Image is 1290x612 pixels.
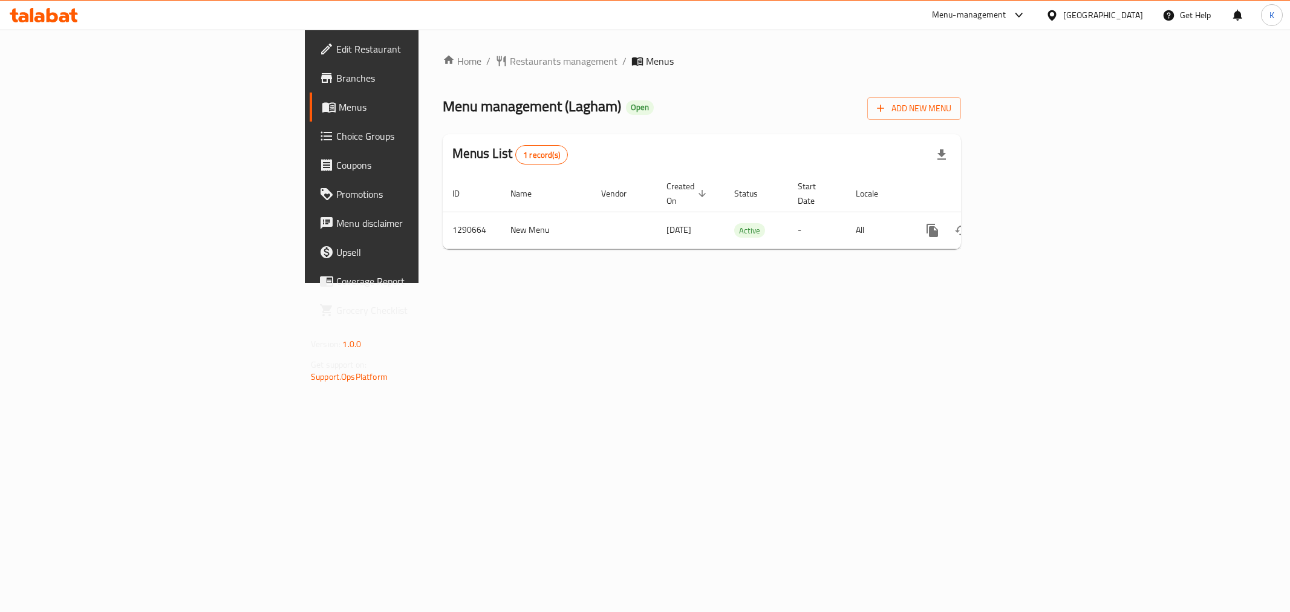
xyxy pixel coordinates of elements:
[336,129,510,143] span: Choice Groups
[336,216,510,230] span: Menu disclaimer
[336,303,510,317] span: Grocery Checklist
[626,100,654,115] div: Open
[336,274,510,288] span: Coverage Report
[452,145,568,164] h2: Menus List
[310,151,520,180] a: Coupons
[342,336,361,352] span: 1.0.0
[443,54,961,68] nav: breadcrumb
[666,179,710,208] span: Created On
[908,175,1044,212] th: Actions
[310,180,520,209] a: Promotions
[510,186,547,201] span: Name
[311,336,340,352] span: Version:
[311,357,366,373] span: Get support on:
[310,34,520,63] a: Edit Restaurant
[310,122,520,151] a: Choice Groups
[856,186,894,201] span: Locale
[515,145,568,164] div: Total records count
[734,186,774,201] span: Status
[622,54,627,68] li: /
[1063,8,1143,22] div: [GEOGRAPHIC_DATA]
[646,54,674,68] span: Menus
[336,71,510,85] span: Branches
[788,212,846,249] td: -
[734,223,765,238] div: Active
[798,179,832,208] span: Start Date
[443,93,621,120] span: Menu management ( Lagham )
[867,97,961,120] button: Add New Menu
[310,267,520,296] a: Coverage Report
[947,216,976,245] button: Change Status
[932,8,1006,22] div: Menu-management
[734,224,765,238] span: Active
[601,186,642,201] span: Vendor
[846,212,908,249] td: All
[336,158,510,172] span: Coupons
[927,140,956,169] div: Export file
[495,54,617,68] a: Restaurants management
[310,238,520,267] a: Upsell
[311,369,388,385] a: Support.OpsPlatform
[877,101,951,116] span: Add New Menu
[1269,8,1274,22] span: K
[336,42,510,56] span: Edit Restaurant
[310,296,520,325] a: Grocery Checklist
[336,187,510,201] span: Promotions
[336,245,510,259] span: Upsell
[666,222,691,238] span: [DATE]
[310,93,520,122] a: Menus
[452,186,475,201] span: ID
[516,149,567,161] span: 1 record(s)
[510,54,617,68] span: Restaurants management
[443,175,1044,249] table: enhanced table
[918,216,947,245] button: more
[626,102,654,112] span: Open
[339,100,510,114] span: Menus
[310,209,520,238] a: Menu disclaimer
[310,63,520,93] a: Branches
[501,212,591,249] td: New Menu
